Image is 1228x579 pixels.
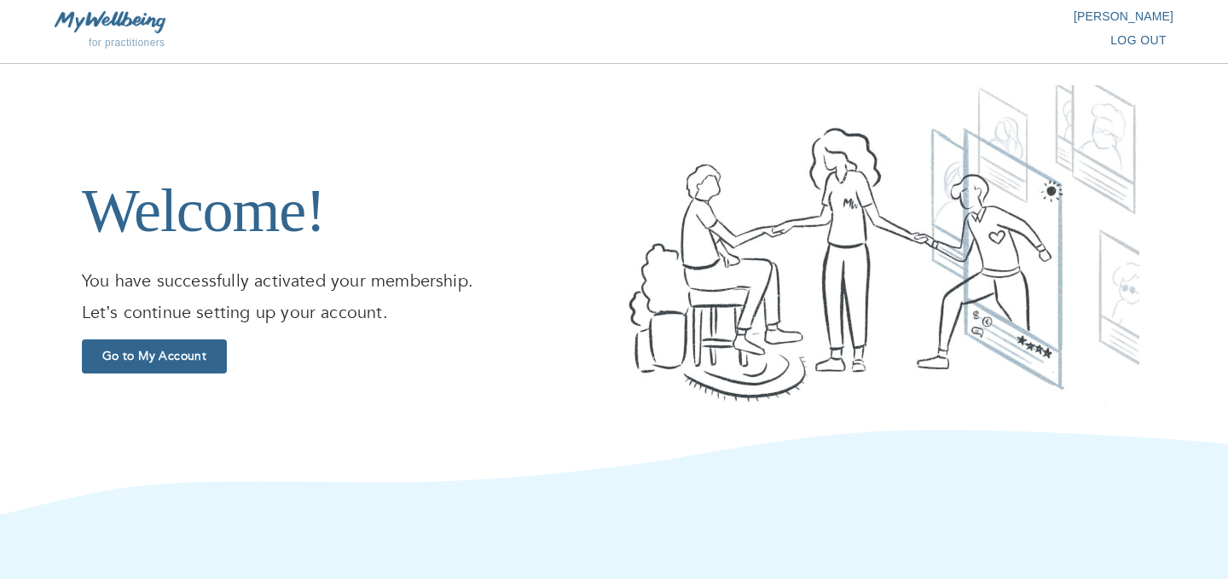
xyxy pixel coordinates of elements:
[628,85,1139,403] img: Welcome
[1110,30,1167,51] span: log out
[82,339,227,373] button: Go to My Account
[1103,25,1173,56] button: log out
[82,120,600,246] h1: Welcome!
[55,11,165,32] img: MyWellbeing
[82,269,600,294] p: You have successfully activated your membership.
[614,8,1173,25] p: [PERSON_NAME]
[82,300,600,326] p: Let’s continue setting up your account.
[89,37,165,49] span: for practitioners
[89,348,220,364] span: Go to My Account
